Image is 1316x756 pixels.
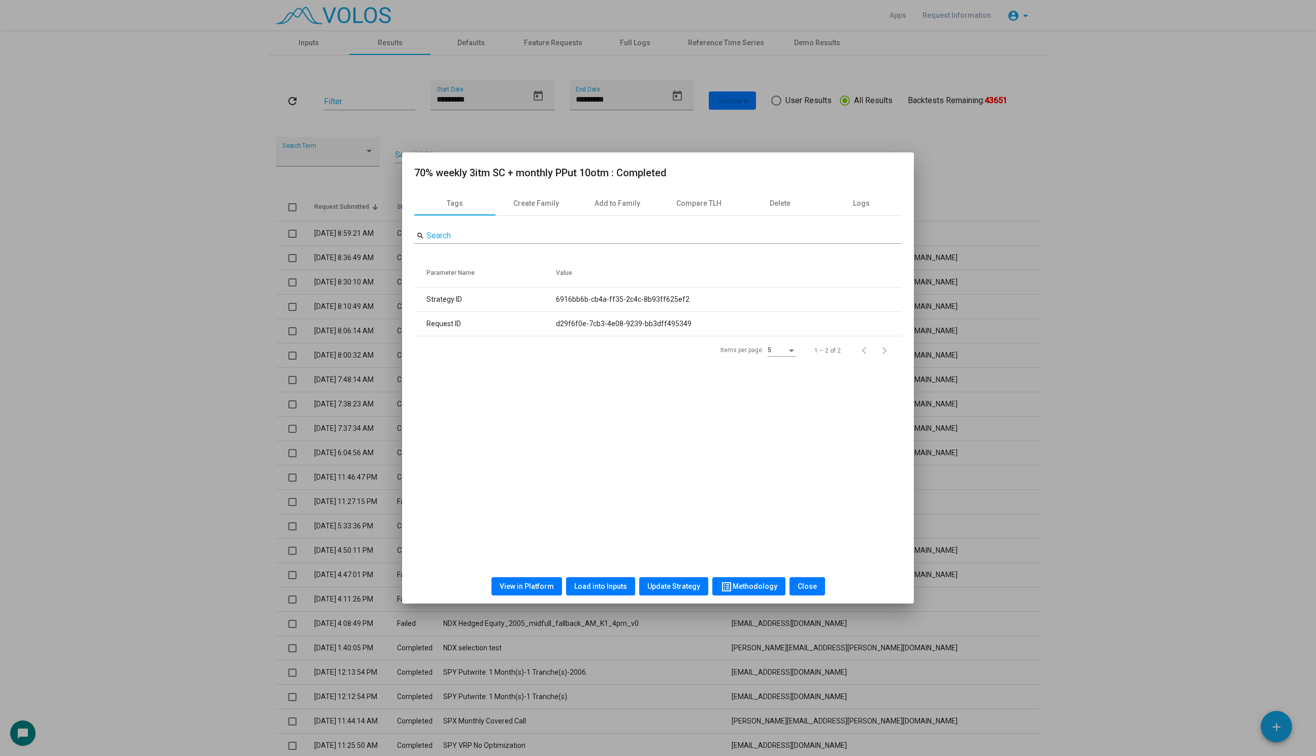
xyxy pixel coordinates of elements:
[712,577,785,595] button: Methodology
[676,198,721,209] div: Compare TLH
[574,582,627,590] span: Load into Inputs
[647,582,700,590] span: Update Strategy
[814,346,841,355] div: 1 – 2 of 2
[414,259,556,287] th: Parameter Name
[416,231,424,240] mat-icon: search
[414,165,902,181] h2: 70% weekly 3itm SC + monthly PPut 10otm : Completed
[853,198,870,209] div: Logs
[877,340,898,361] button: Next page
[491,577,562,595] button: View in Platform
[857,340,877,361] button: Previous page
[414,311,556,336] td: Request ID
[556,259,902,287] th: Value
[513,198,559,209] div: Create Family
[770,198,791,209] div: Delete
[798,582,817,590] span: Close
[789,577,825,595] button: Close
[720,345,764,355] div: Items per page:
[556,287,902,311] td: 6916bb6b-cb4a-ff35-2c4c-8b93ff625ef2
[566,577,635,595] button: Load into Inputs
[768,347,796,354] mat-select: Items per page:
[500,582,554,590] span: View in Platform
[720,581,733,593] mat-icon: list_alt
[595,198,640,209] div: Add to Family
[414,287,556,311] td: Strategy ID
[447,198,463,209] div: Tags
[768,346,771,354] span: 5
[720,582,777,590] span: Methodology
[556,311,902,336] td: d29f6f0e-7cb3-4e08-9239-bb3dff495349
[639,577,708,595] button: Update Strategy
